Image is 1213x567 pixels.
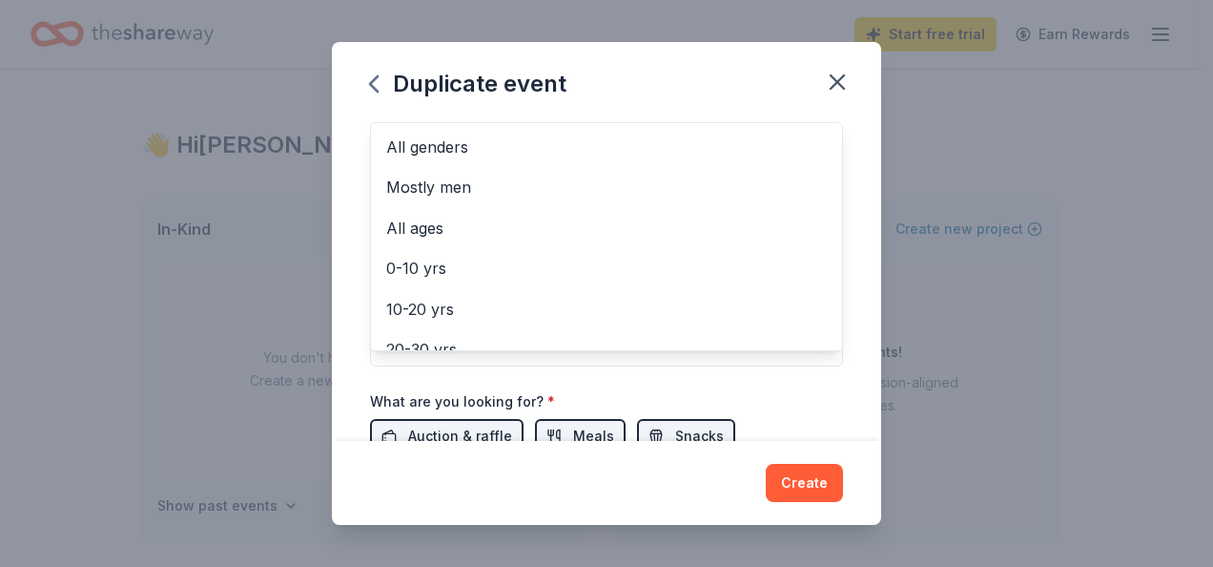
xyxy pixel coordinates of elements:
div: Mostly women [370,122,843,351]
span: 10-20 yrs [386,297,827,322]
span: 0-10 yrs [386,256,827,281]
span: All genders [386,135,827,159]
span: 20-30 yrs [386,337,827,362]
span: All ages [386,216,827,241]
span: Mostly men [386,175,827,199]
